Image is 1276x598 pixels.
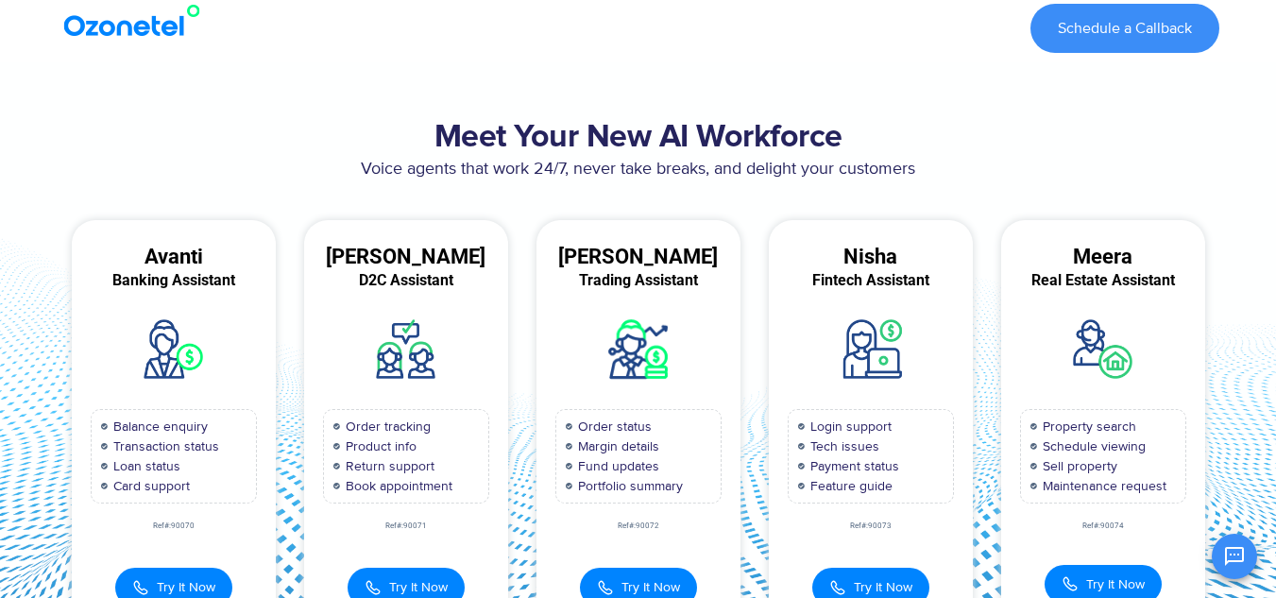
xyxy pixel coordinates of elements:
span: Try It Now [854,577,912,597]
span: Order status [573,417,652,436]
span: Try It Now [157,577,215,597]
div: Ref#:90070 [72,522,276,530]
div: [PERSON_NAME] [304,248,508,265]
span: Card support [109,476,190,496]
span: Schedule a Callback [1058,21,1192,36]
span: Try It Now [389,577,448,597]
span: Balance enquiry [109,417,208,436]
span: Payment status [806,456,899,476]
div: Ref#:90073 [769,522,973,530]
span: Sell property [1038,456,1117,476]
h2: Meet Your New AI Workforce [58,119,1219,157]
span: Maintenance request [1038,476,1166,496]
img: Call Icon [132,577,149,598]
div: Ref#:90072 [536,522,740,530]
span: Transaction status [109,436,219,456]
div: Meera [1001,248,1205,265]
span: Try It Now [621,577,680,597]
p: Voice agents that work 24/7, never take breaks, and delight your customers [58,157,1219,182]
button: Open chat [1212,534,1257,579]
div: Nisha [769,248,973,265]
div: Ref#:90071 [304,522,508,530]
div: Avanti [72,248,276,265]
span: Order tracking [341,417,431,436]
span: Product info [341,436,417,456]
span: Margin details [573,436,659,456]
img: Call Icon [365,577,382,598]
img: Call Icon [829,577,846,598]
img: Call Icon [1062,575,1079,592]
span: Loan status [109,456,180,476]
div: D2C Assistant [304,272,508,289]
span: Property search [1038,417,1136,436]
span: Fund updates [573,456,659,476]
a: Schedule a Callback [1030,4,1219,53]
span: Return support [341,456,434,476]
div: Fintech Assistant [769,272,973,289]
div: Banking Assistant [72,272,276,289]
div: Real Estate Assistant [1001,272,1205,289]
div: Trading Assistant [536,272,740,289]
span: Portfolio summary [573,476,683,496]
div: [PERSON_NAME] [536,248,740,265]
span: Book appointment [341,476,452,496]
span: Schedule viewing [1038,436,1146,456]
div: Ref#:90074 [1001,522,1205,530]
span: Tech issues [806,436,879,456]
span: Login support [806,417,892,436]
span: Try It Now [1086,574,1145,594]
img: Call Icon [597,577,614,598]
span: Feature guide [806,476,893,496]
